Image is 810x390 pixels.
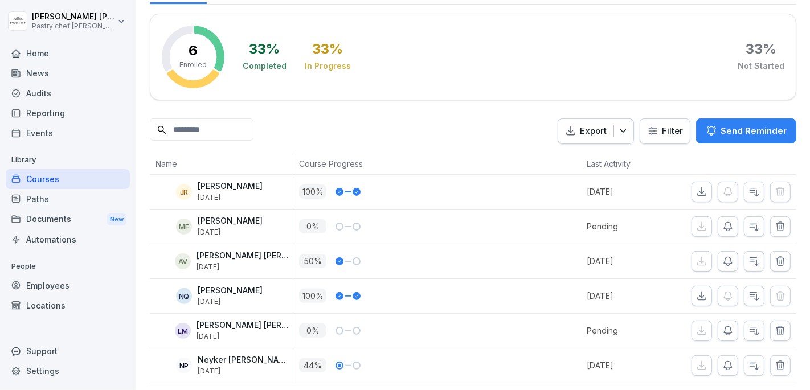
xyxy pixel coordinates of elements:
[587,325,671,336] p: Pending
[587,290,671,302] p: [DATE]
[176,219,192,235] div: MF
[299,184,326,199] p: 100 %
[198,194,263,202] p: [DATE]
[198,355,293,365] p: Neyker [PERSON_NAME]
[587,359,671,371] p: [DATE]
[299,254,326,268] p: 50 %
[6,103,130,123] a: Reporting
[6,63,130,83] a: News
[6,361,130,381] a: Settings
[175,253,191,269] div: AV
[198,228,263,236] p: [DATE]
[6,189,130,209] a: Paths
[299,158,467,170] p: Course Progress
[156,158,287,170] p: Name
[198,367,293,375] p: [DATE]
[6,341,130,361] div: Support
[299,219,326,233] p: 0 %
[6,43,130,63] a: Home
[558,118,634,144] button: Export
[198,182,263,191] p: [PERSON_NAME]
[313,42,343,56] div: 33 %
[587,158,665,170] p: Last Activity
[107,213,126,226] div: New
[197,321,293,330] p: [PERSON_NAME] [PERSON_NAME]
[587,255,671,267] p: [DATE]
[6,83,130,103] a: Audits
[647,125,683,137] div: Filter
[179,60,207,70] p: Enrolled
[6,276,130,295] a: Employees
[721,125,787,137] p: Send Reminder
[176,288,192,304] div: NQ
[249,42,280,56] div: 33 %
[6,295,130,315] a: Locations
[176,358,192,373] div: NP
[305,60,351,72] div: In Progress
[176,184,192,200] div: JR
[189,44,198,58] p: 6
[580,125,607,138] p: Export
[175,323,191,339] div: LM
[6,169,130,189] a: Courses
[6,209,130,230] div: Documents
[6,257,130,276] p: People
[640,119,690,143] button: Filter
[32,12,115,22] p: [PERSON_NAME] [PERSON_NAME]
[197,263,293,271] p: [DATE]
[197,332,293,340] p: [DATE]
[587,220,671,232] p: Pending
[243,60,287,72] div: Completed
[32,22,115,30] p: Pastry chef [PERSON_NAME] y Cocina gourmet
[6,151,130,169] p: Library
[6,123,130,143] a: Events
[299,289,326,303] p: 100 %
[6,229,130,249] a: Automations
[197,251,293,261] p: [PERSON_NAME] [PERSON_NAME]
[746,42,776,56] div: 33 %
[299,358,326,372] p: 44 %
[198,216,263,226] p: [PERSON_NAME]
[198,286,263,295] p: [PERSON_NAME]
[299,323,326,338] p: 0 %
[738,60,784,72] div: Not Started
[696,118,796,143] button: Send Reminder
[6,209,130,230] a: DocumentsNew
[587,186,671,198] p: [DATE]
[198,298,263,306] p: [DATE]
